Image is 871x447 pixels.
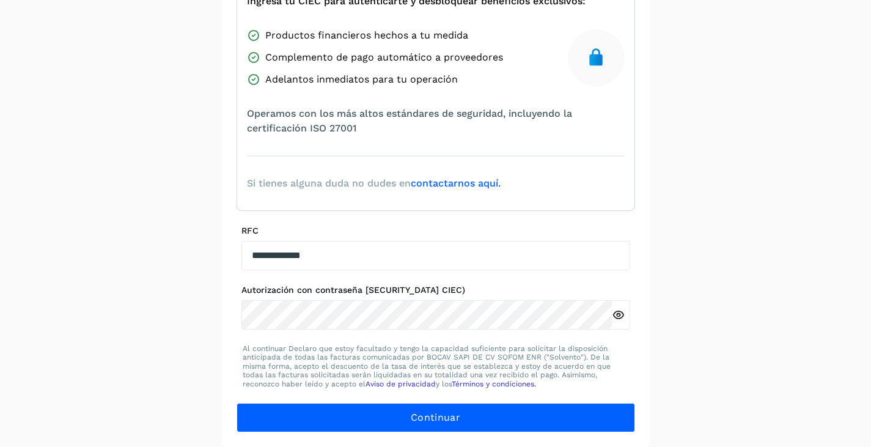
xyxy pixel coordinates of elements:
[411,411,460,424] span: Continuar
[265,28,468,43] span: Productos financieros hechos a tu medida
[366,380,436,388] a: Aviso de privacidad
[241,285,630,295] label: Autorización con contraseña [SECURITY_DATA] CIEC)
[237,403,635,432] button: Continuar
[586,48,606,67] img: secure
[243,344,629,388] p: Al continuar Declaro que estoy facultado y tengo la capacidad suficiente para solicitar la dispos...
[247,106,625,136] span: Operamos con los más altos estándares de seguridad, incluyendo la certificación ISO 27001
[452,380,536,388] a: Términos y condiciones.
[241,226,630,236] label: RFC
[411,177,501,189] a: contactarnos aquí.
[247,176,501,191] span: Si tienes alguna duda no dudes en
[265,50,503,65] span: Complemento de pago automático a proveedores
[265,72,458,87] span: Adelantos inmediatos para tu operación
